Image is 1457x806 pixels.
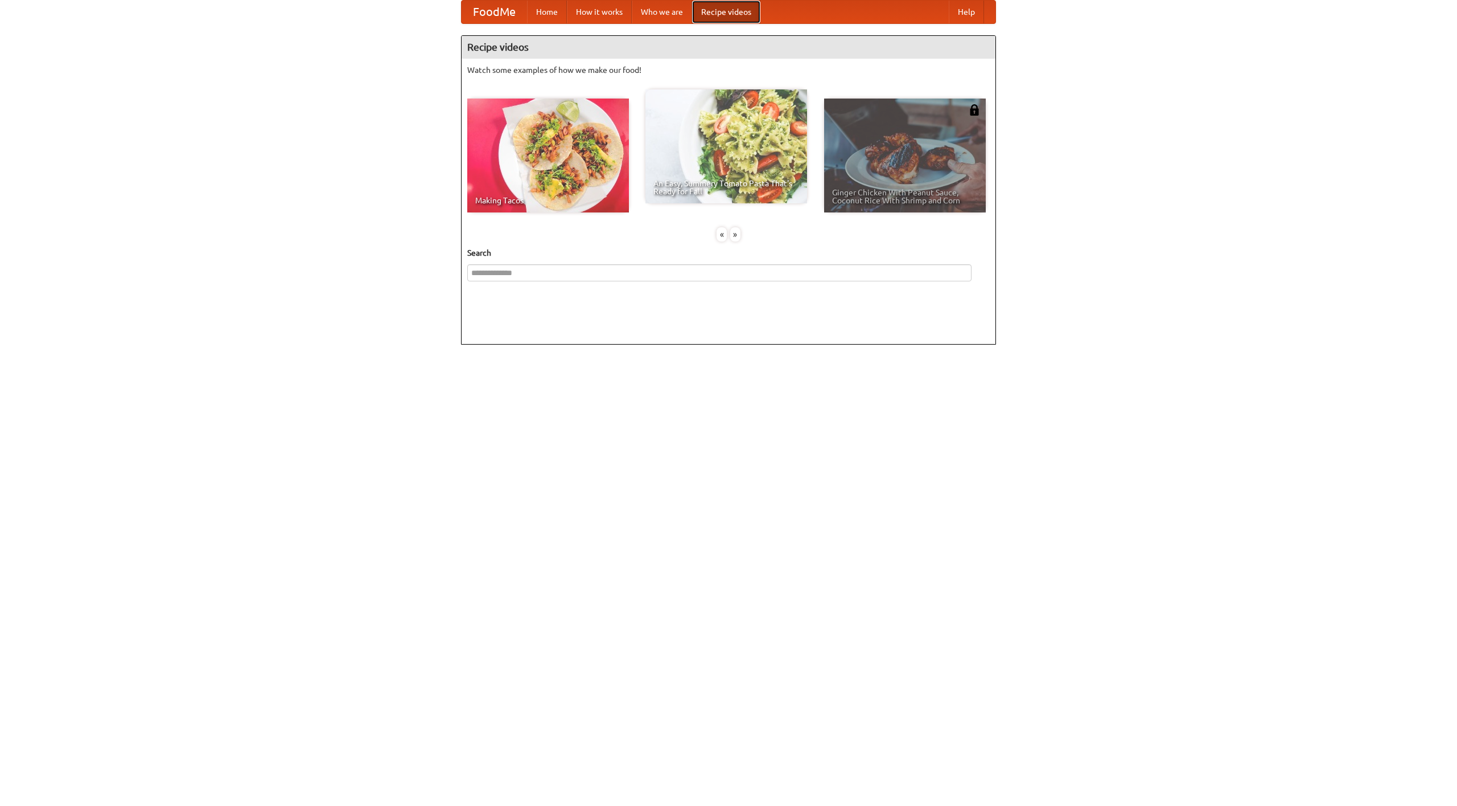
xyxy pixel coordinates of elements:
div: » [730,227,740,242]
a: FoodMe [462,1,527,23]
h5: Search [467,247,990,259]
div: « [717,227,727,242]
h4: Recipe videos [462,36,995,59]
a: Help [949,1,984,23]
a: Home [527,1,567,23]
span: An Easy, Summery Tomato Pasta That's Ready for Fall [653,179,799,195]
a: Who we are [632,1,692,23]
a: Recipe videos [692,1,760,23]
a: Making Tacos [467,99,629,212]
a: An Easy, Summery Tomato Pasta That's Ready for Fall [645,89,807,203]
span: Making Tacos [475,197,621,204]
img: 483408.png [969,104,980,116]
a: How it works [567,1,632,23]
p: Watch some examples of how we make our food! [467,64,990,76]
